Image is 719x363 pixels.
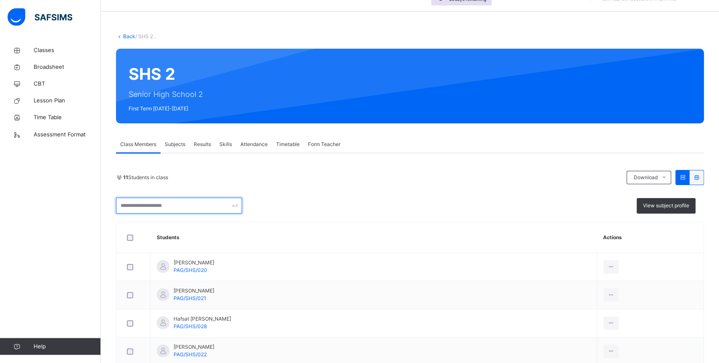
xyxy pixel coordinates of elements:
span: Results [194,141,211,148]
a: Back [123,33,135,39]
span: Assessment Format [34,130,101,138]
th: Students [150,222,597,253]
span: [PERSON_NAME] [174,343,214,351]
span: PAG/SHS/021 [174,295,206,301]
span: Attendance [240,141,268,148]
span: PAG/SHS/028 [174,323,207,329]
span: [PERSON_NAME] [174,287,214,295]
span: PAG/SHS/020 [174,267,207,273]
span: Students in class [123,174,168,181]
span: [PERSON_NAME] [174,259,214,266]
span: Hafsat [PERSON_NAME] [174,315,231,323]
span: Classes [34,46,101,55]
span: Subjects [165,141,185,148]
span: Form Teacher [308,141,340,148]
img: safsims [8,8,72,26]
span: Timetable [276,141,300,148]
span: CBT [34,80,101,88]
span: Class Members [120,141,156,148]
span: Broadsheet [34,63,101,71]
span: Help [34,342,100,350]
span: View subject profile [643,202,689,209]
span: Lesson Plan [34,97,101,105]
span: PAG/SHS/022 [174,351,207,358]
span: / SHS 2 . [135,33,155,39]
span: Time Table [34,113,101,122]
span: Skills [219,141,232,148]
b: 11 [123,174,128,180]
span: Download [633,174,657,181]
th: Actions [597,222,703,253]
